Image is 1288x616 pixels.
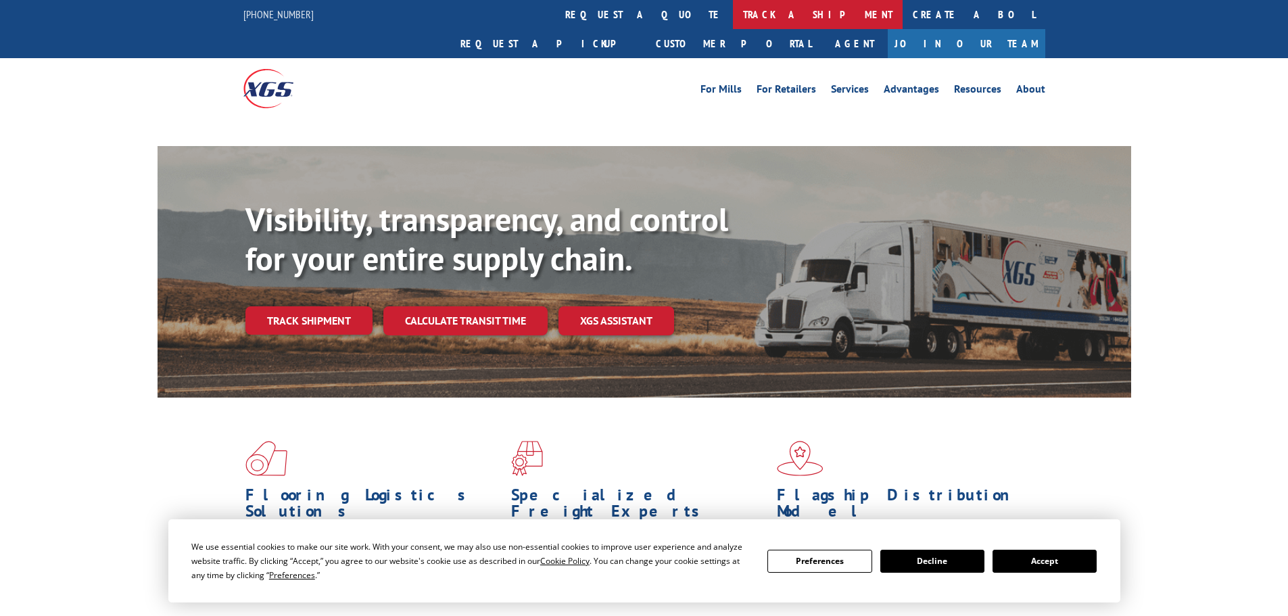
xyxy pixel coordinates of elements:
[767,550,872,573] button: Preferences
[700,84,742,99] a: For Mills
[954,84,1001,99] a: Resources
[168,519,1120,602] div: Cookie Consent Prompt
[777,487,1032,526] h1: Flagship Distribution Model
[558,306,674,335] a: XGS ASSISTANT
[540,555,590,567] span: Cookie Policy
[269,569,315,581] span: Preferences
[245,487,501,526] h1: Flooring Logistics Solutions
[245,306,373,335] a: Track shipment
[511,441,543,476] img: xgs-icon-focused-on-flooring-red
[993,550,1097,573] button: Accept
[245,441,287,476] img: xgs-icon-total-supply-chain-intelligence-red
[450,29,646,58] a: Request a pickup
[1016,84,1045,99] a: About
[777,441,824,476] img: xgs-icon-flagship-distribution-model-red
[191,540,751,582] div: We use essential cookies to make our site work. With your consent, we may also use non-essential ...
[646,29,821,58] a: Customer Portal
[757,84,816,99] a: For Retailers
[884,84,939,99] a: Advantages
[245,198,728,279] b: Visibility, transparency, and control for your entire supply chain.
[831,84,869,99] a: Services
[821,29,888,58] a: Agent
[383,306,548,335] a: Calculate transit time
[511,487,767,526] h1: Specialized Freight Experts
[243,7,314,21] a: [PHONE_NUMBER]
[880,550,984,573] button: Decline
[888,29,1045,58] a: Join Our Team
